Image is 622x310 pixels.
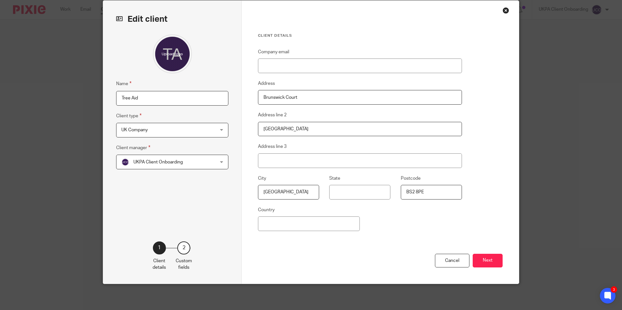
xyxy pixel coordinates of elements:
label: Company email [258,49,289,55]
label: City [258,175,266,182]
img: svg%3E [121,158,129,166]
p: Client details [153,258,166,271]
span: UK Company [121,128,148,132]
label: Postcode [401,175,421,182]
label: Address [258,80,275,87]
label: State [329,175,340,182]
label: Client manager [116,144,150,151]
label: Country [258,207,275,213]
label: Address line 3 [258,143,287,150]
label: Name [116,80,131,87]
span: UKPA Client Onboarding [133,160,183,164]
div: 3 [611,286,617,293]
button: Next [473,254,503,268]
div: 1 [153,241,166,254]
div: 2 [177,241,190,254]
p: Custom fields [176,258,192,271]
label: Client type [116,112,142,120]
h2: Edit client [116,14,228,25]
div: Close this dialog window [503,7,509,14]
label: Address line 2 [258,112,287,118]
div: Cancel [435,254,469,268]
h3: Client details [258,33,462,38]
